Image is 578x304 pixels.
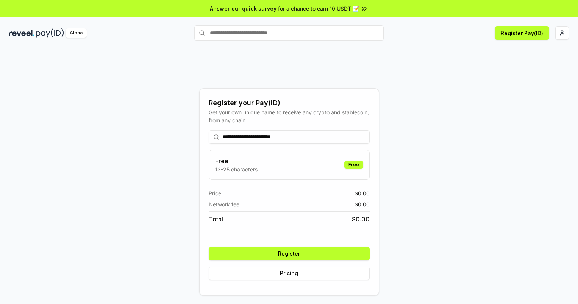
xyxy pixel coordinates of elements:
[278,5,359,12] span: for a chance to earn 10 USDT 📝
[209,247,370,260] button: Register
[215,156,258,165] h3: Free
[344,161,363,169] div: Free
[209,189,221,197] span: Price
[209,215,223,224] span: Total
[355,200,370,208] span: $ 0.00
[209,98,370,108] div: Register your Pay(ID)
[352,215,370,224] span: $ 0.00
[9,28,34,38] img: reveel_dark
[210,5,277,12] span: Answer our quick survey
[209,200,239,208] span: Network fee
[355,189,370,197] span: $ 0.00
[36,28,64,38] img: pay_id
[215,165,258,173] p: 13-25 characters
[209,108,370,124] div: Get your own unique name to receive any crypto and stablecoin, from any chain
[209,267,370,280] button: Pricing
[66,28,87,38] div: Alpha
[495,26,549,40] button: Register Pay(ID)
